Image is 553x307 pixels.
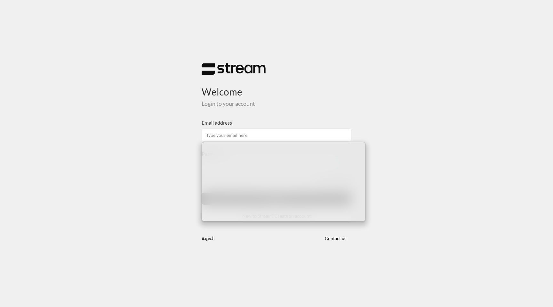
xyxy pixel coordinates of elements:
[319,236,351,241] a: Contact us
[202,75,351,97] h3: Welcome
[202,232,215,244] a: العربية
[202,119,232,127] label: Email address
[202,129,351,142] input: Type your email here
[202,63,266,75] img: Stream Logo
[202,100,351,107] h5: Login to your account
[319,232,351,244] button: Contact us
